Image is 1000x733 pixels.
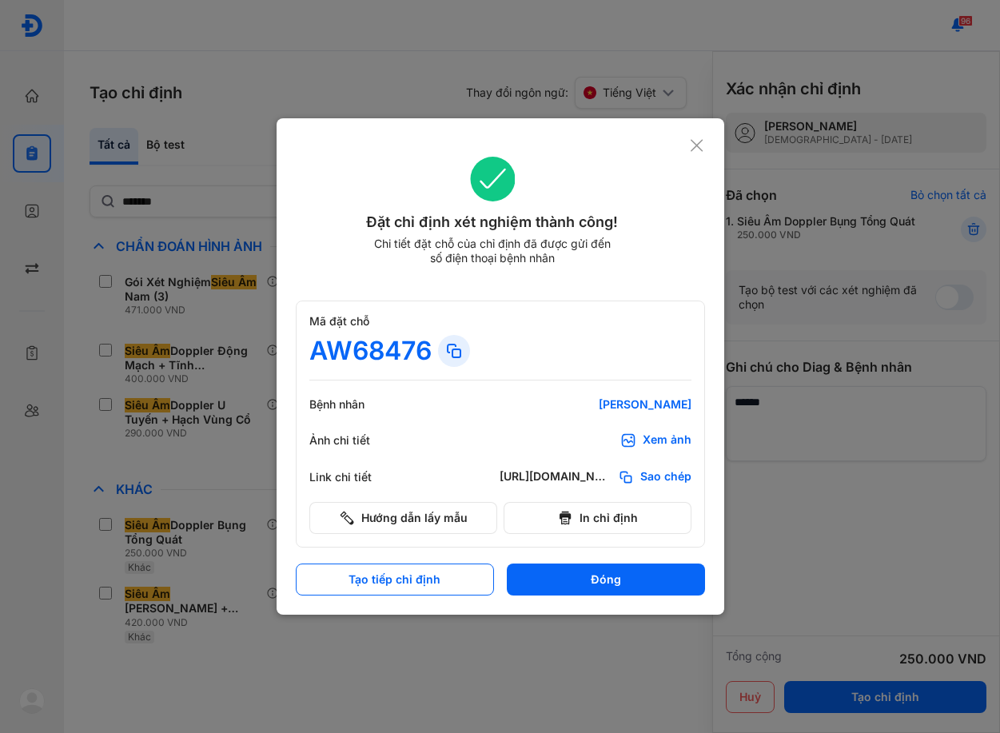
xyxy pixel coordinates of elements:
[507,564,705,596] button: Đóng
[296,211,690,233] div: Đặt chỉ định xét nghiệm thành công!
[309,397,405,412] div: Bệnh nhân
[309,335,432,367] div: AW68476
[500,469,612,485] div: [URL][DOMAIN_NAME]
[309,502,497,534] button: Hướng dẫn lấy mẫu
[309,433,405,448] div: Ảnh chi tiết
[504,502,691,534] button: In chỉ định
[500,397,691,412] div: [PERSON_NAME]
[367,237,618,265] div: Chi tiết đặt chỗ của chỉ định đã được gửi đến số điện thoại bệnh nhân
[309,470,405,484] div: Link chi tiết
[643,432,691,448] div: Xem ảnh
[296,564,494,596] button: Tạo tiếp chỉ định
[309,314,691,329] div: Mã đặt chỗ
[640,469,691,485] span: Sao chép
